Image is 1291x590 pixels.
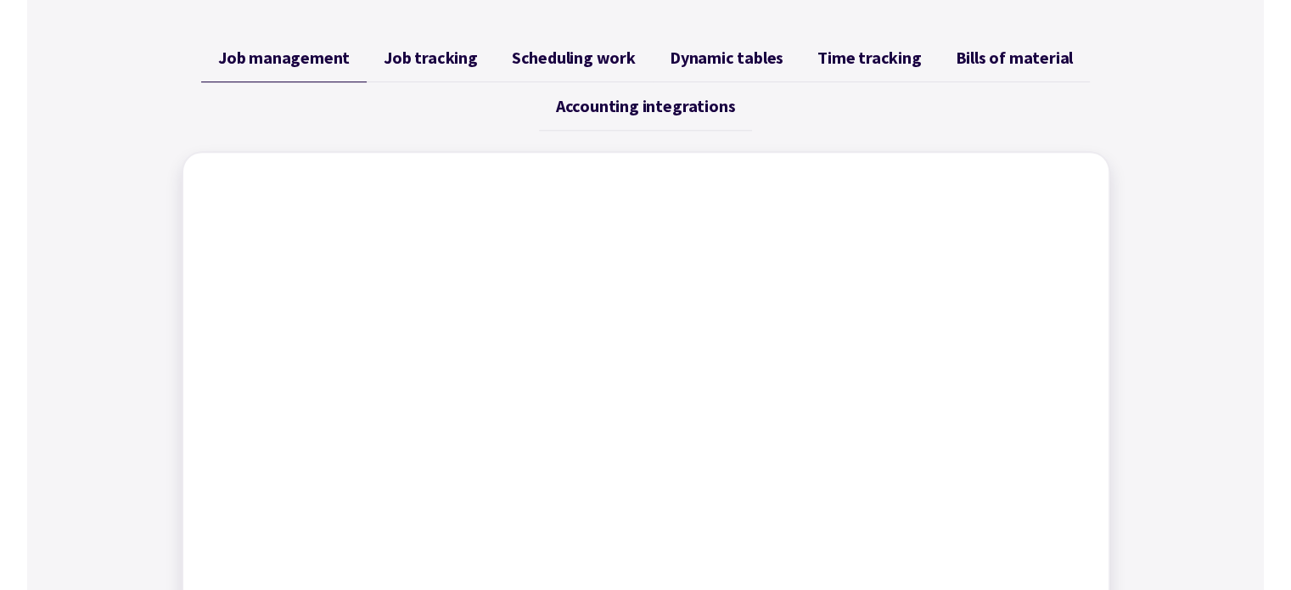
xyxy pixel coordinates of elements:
[512,48,636,68] span: Scheduling work
[218,48,350,68] span: Job management
[1008,407,1291,590] iframe: Chat Widget
[670,48,783,68] span: Dynamic tables
[384,48,478,68] span: Job tracking
[955,48,1073,68] span: Bills of material
[817,48,921,68] span: Time tracking
[556,96,735,116] span: Accounting integrations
